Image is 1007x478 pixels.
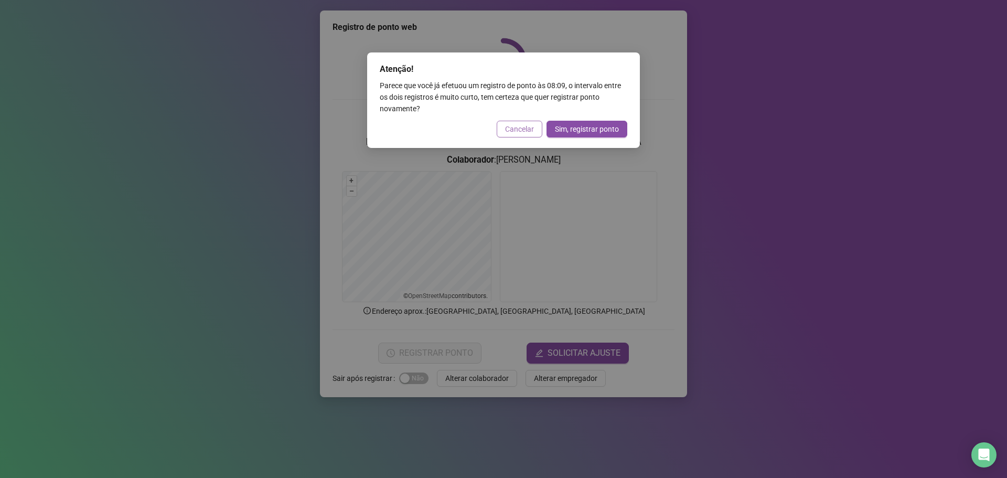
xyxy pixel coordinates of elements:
[505,123,534,135] span: Cancelar
[380,63,627,76] div: Atenção!
[547,121,627,137] button: Sim, registrar ponto
[380,80,627,114] div: Parece que você já efetuou um registro de ponto às 08:09 , o intervalo entre os dois registros é ...
[971,442,997,468] div: Open Intercom Messenger
[497,121,542,137] button: Cancelar
[555,123,619,135] span: Sim, registrar ponto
